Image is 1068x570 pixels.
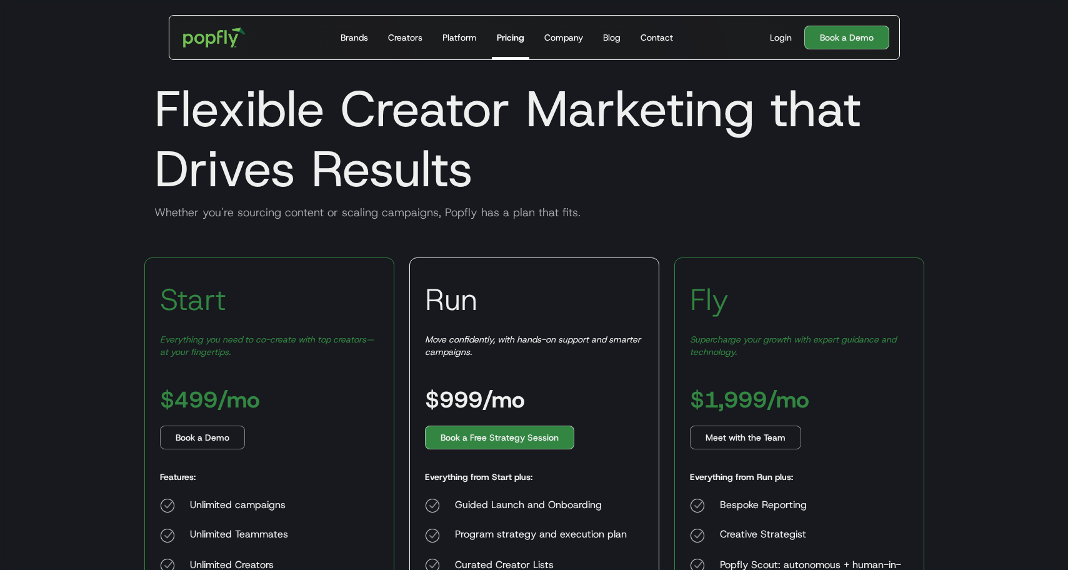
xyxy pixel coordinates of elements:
div: Brands [341,31,368,44]
div: Book a Demo [176,431,229,444]
h3: Run [425,281,477,318]
a: Brands [336,16,373,59]
div: Company [544,31,583,44]
h5: Everything from Run plus: [690,471,793,483]
div: Bespoke Reporting [720,498,909,513]
a: Contact [636,16,678,59]
h3: Fly [690,281,729,318]
a: Creators [383,16,427,59]
em: Supercharge your growth with expert guidance and technology. [690,334,896,357]
div: Contact [641,31,673,44]
h5: Everything from Start plus: [425,471,532,483]
h3: $499/mo [160,388,260,411]
div: Unlimited campaigns [190,498,304,513]
a: Meet with the Team [690,426,801,449]
div: Whether you're sourcing content or scaling campaigns, Popfly has a plan that fits. [144,205,924,220]
div: Meet with the Team [706,431,786,444]
h3: Start [160,281,226,318]
h3: $999/mo [425,388,525,411]
div: Unlimited Teammates [190,528,304,543]
a: Login [765,31,797,44]
div: Blog [603,31,621,44]
a: Pricing [492,16,529,59]
div: Creative Strategist [720,528,909,543]
a: Book a Free Strategy Session [425,426,574,449]
em: Everything you need to co-create with top creators—at your fingertips. [160,334,374,357]
a: Company [539,16,588,59]
h5: Features: [160,471,196,483]
a: Platform [437,16,482,59]
div: Creators [388,31,422,44]
div: Login [770,31,792,44]
div: Pricing [497,31,524,44]
div: Program strategy and execution plan [455,528,627,543]
div: Guided Launch and Onboarding [455,498,627,513]
h1: Flexible Creator Marketing that Drives Results [144,79,924,199]
em: Move confidently, with hands-on support and smarter campaigns. [425,334,641,357]
a: Book a Demo [804,26,889,49]
a: Book a Demo [160,426,245,449]
a: Blog [598,16,626,59]
h3: $1,999/mo [690,388,809,411]
div: Book a Free Strategy Session [441,431,559,444]
div: Platform [442,31,477,44]
a: home [174,19,255,56]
